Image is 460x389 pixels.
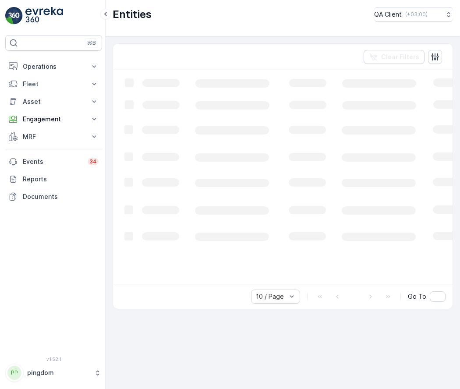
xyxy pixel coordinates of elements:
[89,158,97,165] p: 34
[23,175,99,184] p: Reports
[5,128,102,145] button: MRF
[5,75,102,93] button: Fleet
[23,115,85,124] p: Engagement
[23,157,82,166] p: Events
[5,170,102,188] a: Reports
[5,188,102,205] a: Documents
[27,368,90,377] p: pingdom
[23,192,99,201] p: Documents
[87,39,96,46] p: ⌘B
[23,97,85,106] p: Asset
[381,53,419,61] p: Clear Filters
[5,357,102,362] span: v 1.52.1
[25,7,63,25] img: logo_light-DOdMpM7g.png
[374,10,402,19] p: QA Client
[5,93,102,110] button: Asset
[374,7,453,22] button: QA Client(+03:00)
[5,7,23,25] img: logo
[113,7,152,21] p: Entities
[408,292,426,301] span: Go To
[23,132,85,141] p: MRF
[23,62,85,71] p: Operations
[405,11,428,18] p: ( +03:00 )
[364,50,425,64] button: Clear Filters
[5,110,102,128] button: Engagement
[5,153,102,170] a: Events34
[23,80,85,88] p: Fleet
[7,366,21,380] div: PP
[5,58,102,75] button: Operations
[5,364,102,382] button: PPpingdom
